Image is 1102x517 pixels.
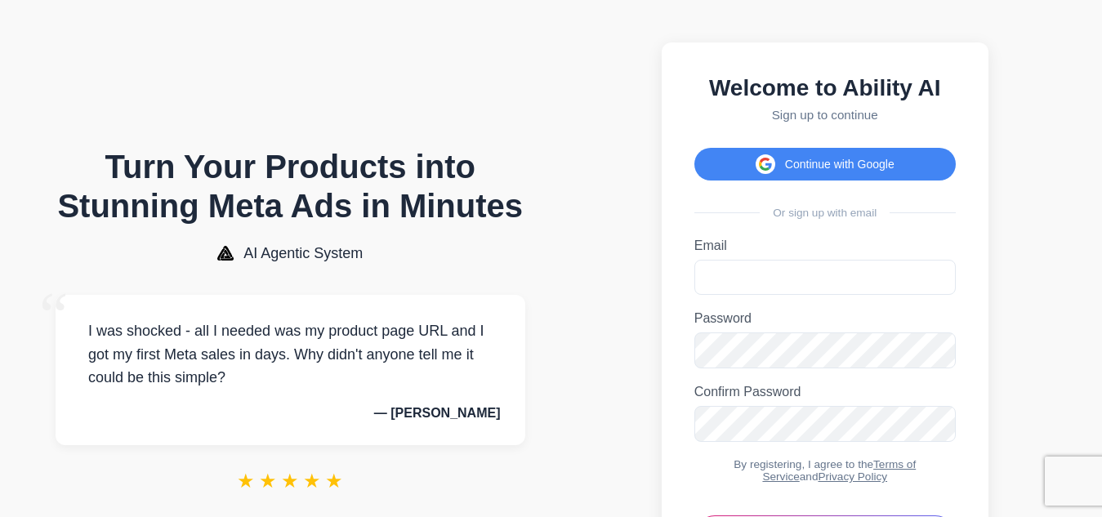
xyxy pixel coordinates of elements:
span: AI Agentic System [243,245,363,262]
p: I was shocked - all I needed was my product page URL and I got my first Meta sales in days. Why d... [80,319,501,390]
h2: Welcome to Ability AI [694,75,956,101]
span: ★ [303,470,321,492]
label: Password [694,311,956,326]
h1: Turn Your Products into Stunning Meta Ads in Minutes [56,147,525,225]
p: — [PERSON_NAME] [80,406,501,421]
span: ★ [281,470,299,492]
div: By registering, I agree to the and [694,458,956,483]
span: ★ [259,470,277,492]
span: ★ [325,470,343,492]
div: Or sign up with email [694,207,956,219]
label: Email [694,238,956,253]
p: Sign up to continue [694,108,956,122]
span: “ [39,279,69,353]
span: ★ [237,470,255,492]
label: Confirm Password [694,385,956,399]
a: Privacy Policy [818,470,887,483]
button: Continue with Google [694,148,956,181]
img: AI Agentic System Logo [217,246,234,261]
a: Terms of Service [762,458,916,483]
